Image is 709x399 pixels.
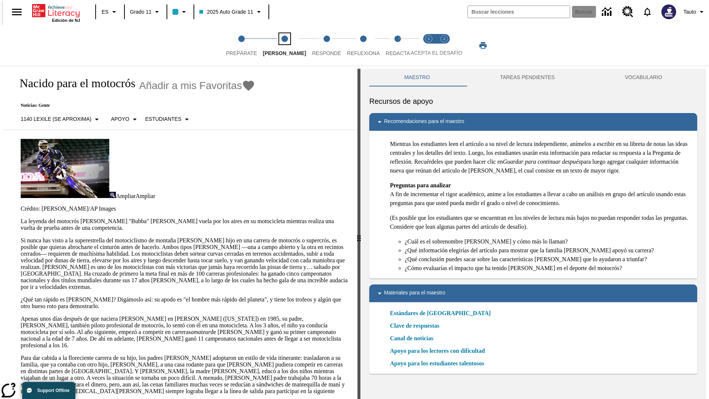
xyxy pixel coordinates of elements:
span: 2025 Auto Grade 11 [199,8,253,16]
p: La leyenda del motocrós [PERSON_NAME] "Bubba" [PERSON_NAME] vuela por los aires en su motocicleta... [21,218,349,231]
p: Crédito: [PERSON_NAME]/AP Images [21,205,349,212]
a: Centro de recursos, Se abrirá en una pestaña nueva. [618,2,638,22]
img: El corredor de motocrós James Stewart vuela por los aires en su motocicleta de montaña. [21,139,109,198]
h1: Nacido para el motocrós [12,76,136,90]
li: ¿Cuál es el sobrenombre [PERSON_NAME] y cómo más lo llaman? [405,237,691,246]
div: reading [3,69,357,395]
span: Support Offline [37,388,69,393]
button: Imprimir [471,39,495,52]
span: Responde [312,50,341,56]
span: [PERSON_NAME] [263,50,306,56]
a: Centro de información [597,2,618,22]
p: ¿Qué tan rápido es [PERSON_NAME]? Digámoslo así: su apodo es "el hombre más rápido del planeta", ... [21,296,349,310]
p: A fin de incrementar el rigor académico, anime a los estudiantes a llevar a cabo un análisis en g... [390,181,691,208]
img: Ampliar [109,192,116,198]
div: Recomendaciones para el maestro [369,113,697,131]
button: Acepta el desafío lee step 1 of 2 [418,25,439,66]
a: Apoyo para los estudiantes talentosos [390,359,489,368]
p: Apenas unos días después de que naciera [PERSON_NAME] en [PERSON_NAME] ([US_STATE]) en 1985, su p... [21,316,349,349]
button: Perfil/Configuración [681,5,709,18]
a: Clave de respuestas, Se abrirá en una nueva ventana o pestaña [390,321,439,330]
span: ES [102,8,109,16]
button: Añadir a mis Favoritas - Nacido para el motocrós [139,79,256,92]
em: Guardar para continuar después [503,158,581,165]
input: Buscar campo [468,6,570,18]
button: Lenguaje: ES, Selecciona un idioma [98,5,122,18]
button: Maestro [369,69,465,86]
span: Redacta [386,50,410,56]
text: 1 [428,37,429,41]
button: Prepárate step 1 of 5 [220,25,263,66]
div: Portada [32,3,80,23]
li: ¿Qué conclusión puedes sacar sobre las características [PERSON_NAME] que lo ayudaron a triunfar? [405,255,691,264]
li: ¿Qué información elegirías del artículo para mostrar que la familia [PERSON_NAME] apoyó su carrera? [405,246,691,255]
button: VOCABULARIO [590,69,697,86]
p: Apoyo [111,115,129,123]
button: Redacta step 5 of 5 [380,25,416,66]
a: Estándares de [GEOGRAPHIC_DATA] [390,309,495,318]
p: Noticias: Gente [12,103,255,108]
div: Materiales para el maestro [369,284,697,302]
span: Ampliar [136,193,155,199]
p: Si nunca has visto a la superestrella del motociclismo de montaña [PERSON_NAME] hijo en una carre... [21,237,349,290]
button: Acepta el desafío contesta step 2 of 2 [434,25,455,66]
span: Grado 11 [130,8,151,16]
p: Mientras los estudiantes leen el artículo a su nivel de lectura independiente, anímelos a escribi... [390,140,691,175]
button: El color de la clase es azul claro. Cambiar el color de la clase. [169,5,191,18]
span: Tauto [684,8,696,16]
button: Abrir el menú lateral [6,1,28,23]
span: Ampliar [116,193,136,199]
div: activity [360,69,706,399]
span: Prepárate [226,50,257,56]
button: Tipo de apoyo, Apoyo [108,113,142,126]
button: Support Offline [22,382,75,399]
p: Estudiantes [145,115,181,123]
span: Edición de NJ [52,18,80,23]
h6: Recursos de apoyo [369,95,697,107]
img: Avatar [661,4,676,19]
div: Instructional Panel Tabs [369,69,697,86]
span: Añadir a mis Favoritas [139,80,242,92]
a: Apoyo para los lectores con dificultad [390,347,489,355]
span: Reflexiona [347,50,380,56]
p: 1140 Lexile (Se aproxima) [21,115,91,123]
button: Clase: 2025 Auto Grade 11, Selecciona una clase [196,5,266,18]
button: Escoja un nuevo avatar [657,2,681,21]
button: Responde step 3 of 5 [306,25,347,66]
a: Notificaciones [638,2,657,21]
button: Reflexiona step 4 of 5 [341,25,386,66]
button: Grado: Grado 11, Elige un grado [127,5,164,18]
text: 2 [443,37,445,41]
a: Canal de noticias, Se abrirá en una nueva ventana o pestaña [390,334,433,343]
strong: Preguntas para analizar [390,182,451,188]
button: Seleccione Lexile, 1140 Lexile (Se aproxima) [18,113,104,126]
em: amateur [191,329,210,335]
p: Recomendaciones para el maestro [384,117,464,126]
p: Materiales para el maestro [384,289,445,298]
li: ¿Cómo evaluarías el impacto que ha tenido [PERSON_NAME] en el deporte del motocrós? [405,264,691,273]
button: Seleccionar estudiante [142,113,194,126]
button: Lee step 2 of 5 [257,25,312,66]
div: Pulsa la tecla de intro o la barra espaciadora y luego presiona las flechas de derecha e izquierd... [357,69,360,399]
p: (Es posible que los estudiantes que se encuentran en los niveles de lectura más bajos no puedan r... [390,214,691,231]
button: TAREAS PENDIENTES [465,69,590,86]
span: ACEPTA EL DESAFÍO [411,50,462,56]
